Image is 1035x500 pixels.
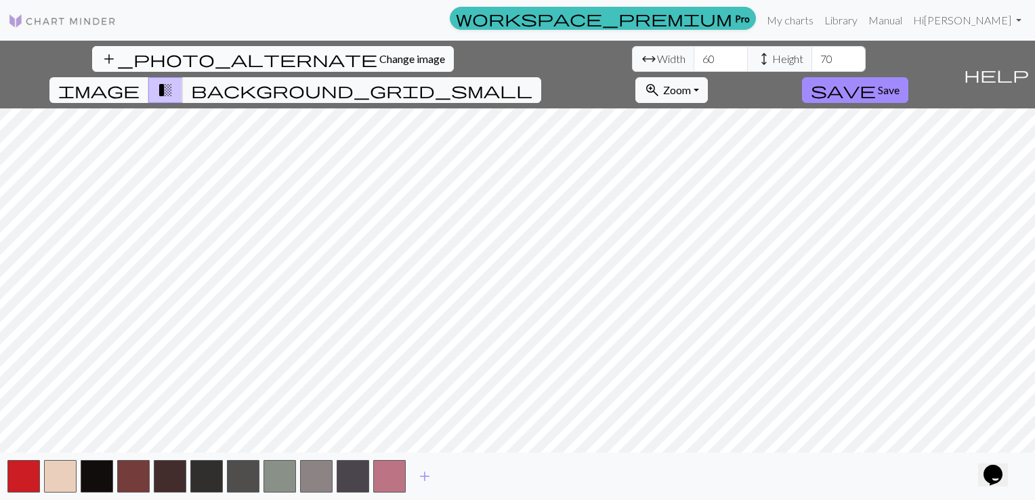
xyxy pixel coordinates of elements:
span: background_grid_small [191,81,532,100]
a: Library [819,7,863,34]
a: Pro [450,7,756,30]
span: Height [772,51,803,67]
button: Change image [92,46,454,72]
span: image [58,81,140,100]
img: Logo [8,13,117,29]
button: Zoom [635,77,708,103]
a: My charts [761,7,819,34]
span: Zoom [663,83,691,96]
span: add [417,467,433,486]
span: workspace_premium [456,9,732,28]
button: Help [958,41,1035,108]
span: arrow_range [641,49,657,68]
span: add_photo_alternate [101,49,377,68]
span: Width [657,51,685,67]
a: Manual [863,7,908,34]
span: zoom_in [644,81,660,100]
button: Add color [408,463,442,489]
a: Hi[PERSON_NAME] [908,7,1027,34]
span: Save [878,83,900,96]
span: save [811,81,876,100]
iframe: chat widget [978,446,1021,486]
span: Change image [379,52,445,65]
span: help [964,65,1029,84]
span: transition_fade [157,81,173,100]
button: Save [802,77,908,103]
span: height [756,49,772,68]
